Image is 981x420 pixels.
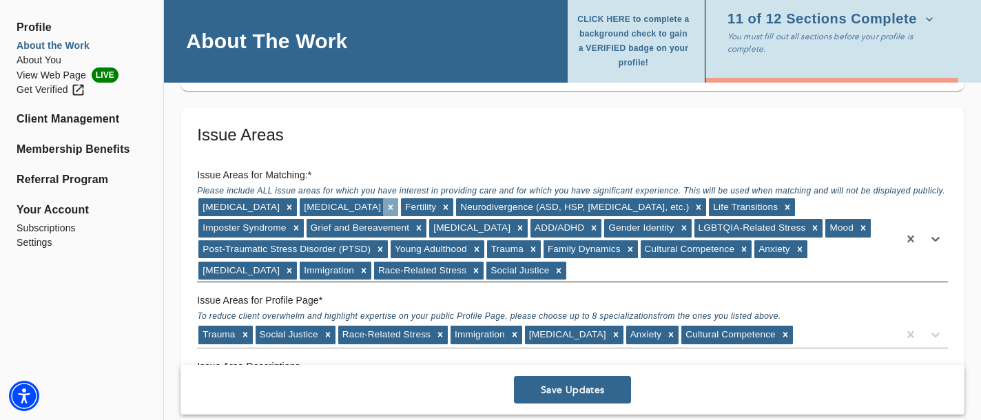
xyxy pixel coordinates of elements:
[374,262,468,280] div: Race-Related Stress
[519,384,626,397] span: Save Updates
[17,67,147,83] a: View Web PageLIVE
[17,67,147,83] li: View Web Page
[641,240,737,258] div: Cultural Competence
[727,30,942,55] p: You must fill out all sections before your profile is complete.
[401,198,438,216] div: Fertility
[338,326,433,344] div: Race-Related Stress
[429,219,513,237] div: [MEDICAL_DATA]
[186,28,347,54] h4: About The Work
[727,12,933,26] span: 11 of 12 Sections Complete
[92,67,118,83] span: LIVE
[576,12,691,70] span: CLICK HERE to complete a background check to gain a VERIFIED badge on your profile!
[17,111,147,127] a: Client Management
[197,186,944,198] span: Please include ALL issue areas for which you have interest in providing care and for which you ha...
[198,240,373,258] div: Post-Traumatic Stress Disorder (PTSD)
[198,326,237,344] div: Trauma
[451,326,507,344] div: Immigration
[576,8,696,74] button: CLICK HERE to complete a background check to gain a VERIFIED badge on your profile!
[525,326,608,344] div: [MEDICAL_DATA]
[17,53,147,67] a: About You
[530,219,586,237] div: ADD/ADHD
[17,171,147,188] a: Referral Program
[626,326,664,344] div: Anxiety
[17,221,147,235] a: Subscriptions
[754,240,792,258] div: Anxiety
[17,39,147,53] a: About the Work
[487,240,526,258] div: Trauma
[544,240,623,258] div: Family Dynamics
[17,202,147,218] span: Your Account
[197,168,948,183] h6: Issue Areas for Matching: *
[197,311,781,324] span: To reduce client overwhelm and highlight expertise on your public Profile Page, please choose up ...
[456,198,691,216] div: Neurodivergence (ASD, HSP, [MEDICAL_DATA], etc.)
[198,262,282,280] div: [MEDICAL_DATA]
[198,219,288,237] div: Imposter Syndrome
[17,19,147,36] span: Profile
[727,8,939,30] button: 11 of 12 Sections Complete
[709,198,780,216] div: Life Transitions
[604,219,676,237] div: Gender Identity
[391,240,469,258] div: Young Adulthood
[681,326,778,344] div: Cultural Competence
[17,141,147,158] a: Membership Benefits
[9,381,39,411] div: Accessibility Menu
[300,262,356,280] div: Immigration
[17,83,147,97] a: Get Verified
[300,198,383,216] div: [MEDICAL_DATA]
[198,198,282,216] div: [MEDICAL_DATA]
[197,293,948,308] h6: Issue Areas for Profile Page *
[197,359,948,375] h6: Issue Area Descriptions
[486,262,551,280] div: Social Justice
[694,219,808,237] div: LGBTQIA-Related Stress
[17,235,147,250] a: Settings
[17,83,85,97] div: Get Verified
[307,219,412,237] div: Grief and Bereavement
[256,326,320,344] div: Social Justice
[825,219,856,237] div: Mood
[514,376,631,403] button: Save Updates
[197,124,948,146] h5: Issue Areas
